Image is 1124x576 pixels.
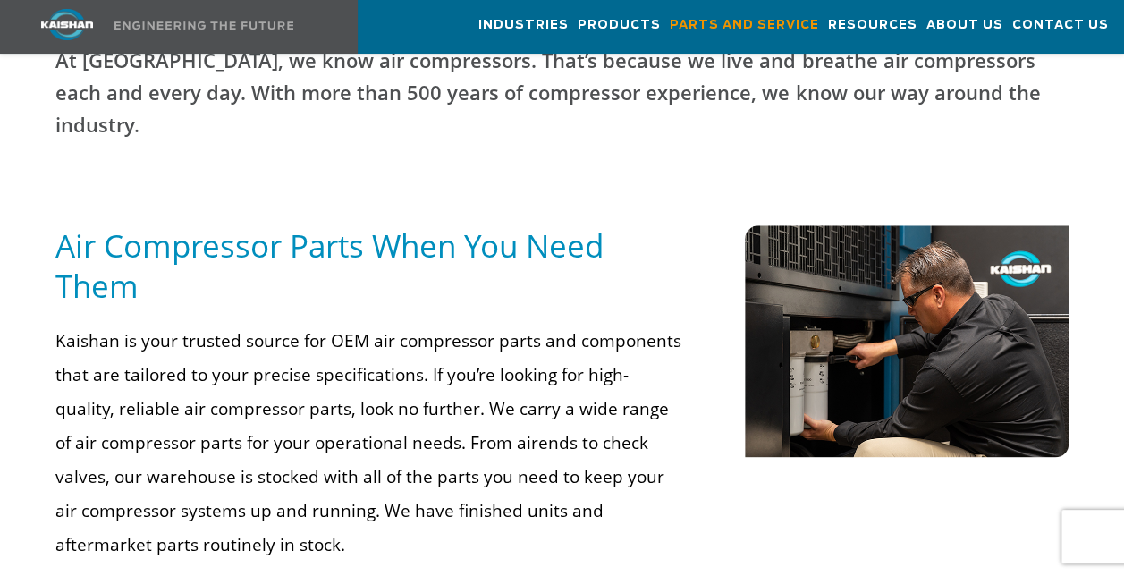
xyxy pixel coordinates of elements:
span: Parts and Service [670,15,819,36]
span: Contact Us [1012,15,1109,36]
span: Industries [478,15,569,36]
a: Contact Us [1012,1,1109,49]
h5: Air Compressor Parts When You Need Them [55,225,688,306]
a: Parts and Service [670,1,819,49]
span: Products [578,15,661,36]
a: Industries [478,1,569,49]
p: At [GEOGRAPHIC_DATA], we know air compressors. That’s because we live and breathe air compressors... [55,44,1068,140]
p: Kaishan is your trusted source for OEM air compressor parts and components that are tailored to y... [55,324,688,562]
a: About Us [926,1,1003,49]
a: Resources [828,1,917,49]
span: About Us [926,15,1003,36]
img: kaishan employee [745,225,1069,457]
span: Resources [828,15,917,36]
img: Engineering the future [114,21,293,30]
a: Products [578,1,661,49]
